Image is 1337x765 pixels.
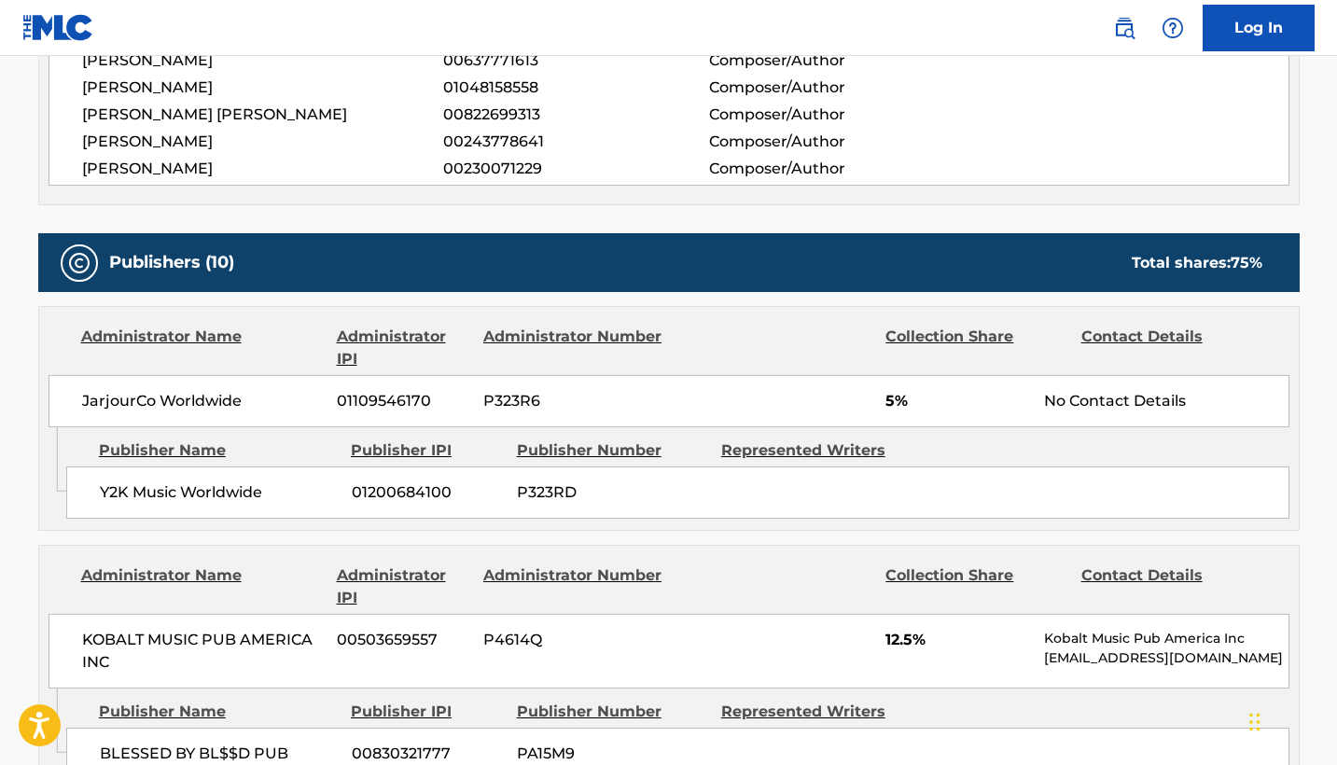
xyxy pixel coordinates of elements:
[82,104,444,126] span: [PERSON_NAME] [PERSON_NAME]
[1132,252,1262,274] div: Total shares:
[885,564,1066,609] div: Collection Share
[517,743,707,765] span: PA15M9
[709,131,951,153] span: Composer/Author
[709,104,951,126] span: Composer/Author
[483,564,664,609] div: Administrator Number
[517,481,707,504] span: P323RD
[483,390,664,412] span: P323R6
[352,481,503,504] span: 01200684100
[1113,17,1135,39] img: search
[82,629,324,674] span: KOBALT MUSIC PUB AMERICA INC
[81,564,323,609] div: Administrator Name
[1044,629,1288,648] p: Kobalt Music Pub America Inc
[443,158,708,180] span: 00230071229
[709,49,951,72] span: Composer/Author
[885,326,1066,370] div: Collection Share
[1162,17,1184,39] img: help
[1044,390,1288,412] div: No Contact Details
[352,743,503,765] span: 00830321777
[885,629,1030,651] span: 12.5%
[1203,5,1315,51] a: Log In
[351,439,503,462] div: Publisher IPI
[1044,648,1288,668] p: [EMAIL_ADDRESS][DOMAIN_NAME]
[721,701,912,723] div: Represented Writers
[483,326,664,370] div: Administrator Number
[99,439,337,462] div: Publisher Name
[1249,694,1260,750] div: Drag
[82,76,444,99] span: [PERSON_NAME]
[82,131,444,153] span: [PERSON_NAME]
[337,390,469,412] span: 01109546170
[1231,254,1262,271] span: 75 %
[1081,564,1262,609] div: Contact Details
[100,481,338,504] span: Y2K Music Worldwide
[709,158,951,180] span: Composer/Author
[1154,9,1191,47] div: Help
[337,629,469,651] span: 00503659557
[337,326,469,370] div: Administrator IPI
[709,76,951,99] span: Composer/Author
[99,701,337,723] div: Publisher Name
[517,701,707,723] div: Publisher Number
[443,131,708,153] span: 00243778641
[721,439,912,462] div: Represented Writers
[443,49,708,72] span: 00637771613
[1244,675,1337,765] iframe: Chat Widget
[885,390,1030,412] span: 5%
[443,76,708,99] span: 01048158558
[443,104,708,126] span: 00822699313
[517,439,707,462] div: Publisher Number
[100,743,338,765] span: BLESSED BY BL$$D PUB
[68,252,91,274] img: Publishers
[1081,326,1262,370] div: Contact Details
[351,701,503,723] div: Publisher IPI
[109,252,234,273] h5: Publishers (10)
[81,326,323,370] div: Administrator Name
[82,49,444,72] span: [PERSON_NAME]
[1106,9,1143,47] a: Public Search
[82,158,444,180] span: [PERSON_NAME]
[483,629,664,651] span: P4614Q
[337,564,469,609] div: Administrator IPI
[82,390,324,412] span: JarjourCo Worldwide
[22,14,94,41] img: MLC Logo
